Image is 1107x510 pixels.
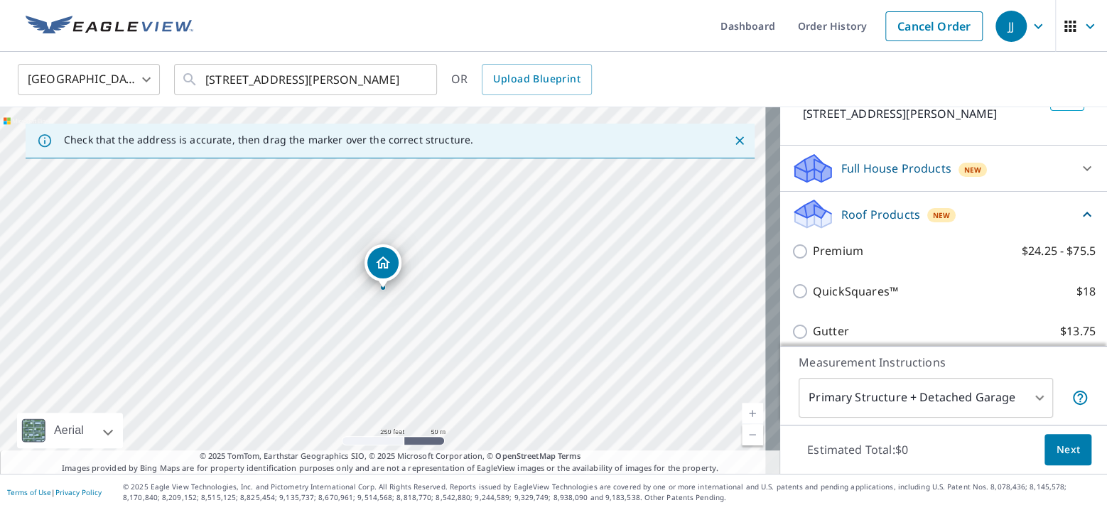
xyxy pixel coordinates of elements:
[123,482,1100,503] p: © 2025 Eagle View Technologies, Inc. and Pictometry International Corp. All Rights Reserved. Repo...
[451,64,592,95] div: OR
[803,105,1044,122] p: [STREET_ADDRESS][PERSON_NAME]
[1076,283,1096,300] p: $18
[841,206,920,223] p: Roof Products
[796,434,919,465] p: Estimated Total: $0
[558,450,581,461] a: Terms
[7,488,102,497] p: |
[1056,441,1080,459] span: Next
[50,413,88,448] div: Aerial
[995,11,1027,42] div: JJ
[26,16,193,37] img: EV Logo
[1071,389,1089,406] span: Your report will include the primary structure and a detached garage if one exists.
[1022,242,1096,260] p: $24.25 - $75.5
[730,131,749,150] button: Close
[482,64,591,95] a: Upload Blueprint
[55,487,102,497] a: Privacy Policy
[17,413,123,448] div: Aerial
[799,378,1053,418] div: Primary Structure + Detached Garage
[813,242,863,260] p: Premium
[495,450,555,461] a: OpenStreetMap
[885,11,983,41] a: Cancel Order
[792,151,1096,185] div: Full House ProductsNew
[1060,322,1096,340] p: $13.75
[364,244,401,288] div: Dropped pin, building 1, Residential property, 2204 Martin Ln Rolling Meadows, IL 60008
[813,322,849,340] p: Gutter
[964,164,982,175] span: New
[742,403,763,424] a: Current Level 17, Zoom In
[1044,434,1091,466] button: Next
[742,424,763,445] a: Current Level 17, Zoom Out
[841,160,951,177] p: Full House Products
[18,60,160,99] div: [GEOGRAPHIC_DATA]
[64,134,473,146] p: Check that the address is accurate, then drag the marker over the correct structure.
[799,354,1089,371] p: Measurement Instructions
[200,450,581,462] span: © 2025 TomTom, Earthstar Geographics SIO, © 2025 Microsoft Corporation, ©
[7,487,51,497] a: Terms of Use
[933,210,951,221] span: New
[792,197,1096,231] div: Roof ProductsNew
[205,60,408,99] input: Search by address or latitude-longitude
[493,70,580,88] span: Upload Blueprint
[813,283,898,300] p: QuickSquares™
